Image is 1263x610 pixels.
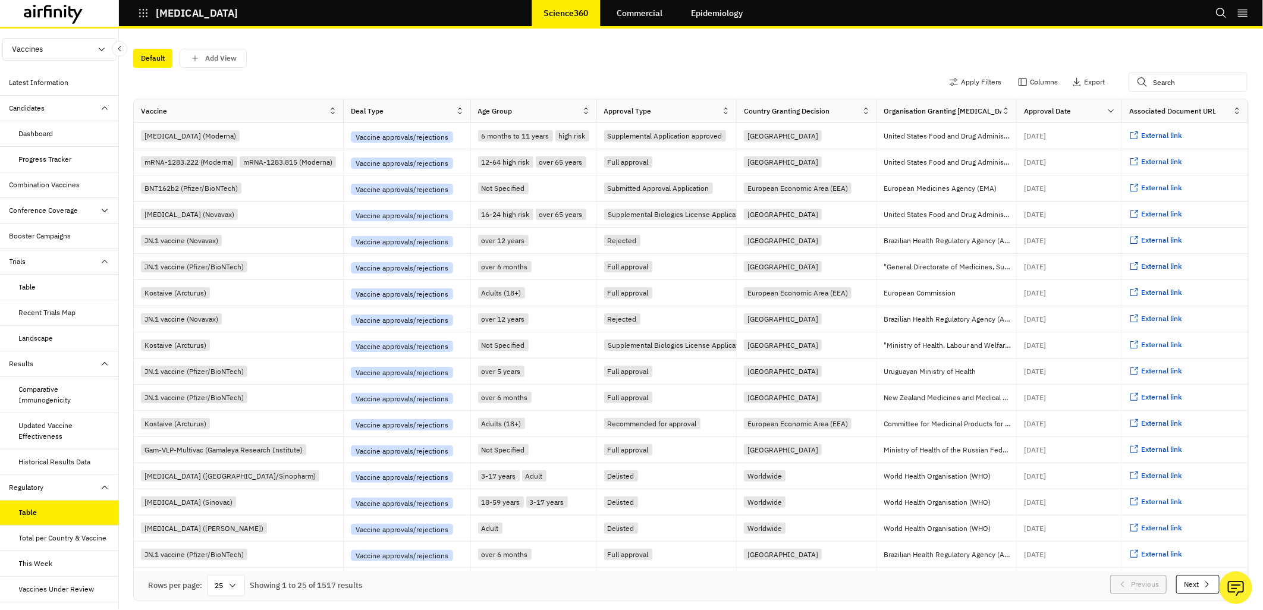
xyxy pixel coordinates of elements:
[884,261,1017,273] p: "General Directorate of Medicines, Supplies and Drugs [GEOGRAPHIC_DATA] (DIGEMID)"
[1129,106,1216,117] div: Associated Document URL
[10,256,26,267] div: Trials
[604,392,652,403] div: Full approval
[1024,473,1046,480] p: [DATE]
[604,313,640,325] div: Rejected
[478,549,532,560] div: over 6 months
[351,524,453,535] div: Vaccine approvals/rejections
[351,236,453,247] div: Vaccine approvals/rejections
[1024,237,1046,244] p: [DATE]
[141,209,238,220] div: [MEDICAL_DATA] (Novavax)
[1129,157,1182,167] a: External link
[744,287,852,298] div: European Economic Area (EEA)
[478,392,532,403] div: over 6 months
[884,549,1017,561] p: Brazilian Health Regulatory Agency (ANVISA)
[604,339,775,351] div: Supplemental Biologics License Application (sBLA)
[351,131,453,143] div: Vaccine approvals/rejections
[884,339,1017,351] p: "Ministry of Health, Labour and Welfare of Japan (MHLW)"
[1141,131,1182,140] span: External link
[1129,314,1182,324] a: External link
[141,156,237,168] div: mRNA-1283.222 (Moderna)
[351,550,453,561] div: Vaccine approvals/rejections
[1024,106,1071,117] div: Approval Date
[478,496,524,508] div: 18-59 years
[1129,392,1182,403] a: External link
[884,183,1017,194] p: European Medicines Agency (EMA)
[884,313,1017,325] p: Brazilian Health Regulatory Agency (ANVISA)
[744,209,822,220] div: [GEOGRAPHIC_DATA]
[555,130,589,142] div: high risk
[1141,157,1182,166] span: External link
[180,49,247,68] button: save changes
[604,183,713,194] div: Submitted Approval Application
[10,359,34,369] div: Results
[478,209,533,220] div: 16-24 high risk
[1141,523,1182,532] span: External link
[604,156,652,168] div: Full approval
[744,470,786,482] div: Worldwide
[604,444,652,455] div: Full approval
[1024,420,1046,427] p: [DATE]
[478,287,525,298] div: Adults (18+)
[141,261,247,272] div: JN.1 vaccine (Pfizer/BioNTech)
[744,366,822,377] div: [GEOGRAPHIC_DATA]
[207,575,245,596] div: 25
[10,205,78,216] div: Conference Coverage
[744,261,822,272] div: [GEOGRAPHIC_DATA]
[1110,575,1167,594] button: Previous
[141,444,306,455] div: Gam-VLP-Multivac (Gamaleya Research Institute)
[478,366,524,377] div: over 5 years
[884,130,1017,142] p: United States Food and Drug Administration (FDA)
[1220,571,1252,604] button: Ask our analysts
[478,130,553,142] div: 6 months to 11 years
[1141,262,1182,271] span: External link
[604,130,726,142] div: Supplemental Application approved
[351,471,453,483] div: Vaccine approvals/rejections
[744,313,822,325] div: [GEOGRAPHIC_DATA]
[1018,73,1058,92] button: Columns
[744,496,786,508] div: Worldwide
[478,156,533,168] div: 12-64 high risk
[1129,523,1182,533] a: External link
[1129,445,1182,455] a: External link
[351,158,453,169] div: Vaccine approvals/rejections
[141,183,241,194] div: BNT162b2 (Pfizer/BioNTech)
[744,392,822,403] div: [GEOGRAPHIC_DATA]
[478,183,529,194] div: Not Specified
[19,307,76,318] div: Recent Trials Map
[351,498,453,509] div: Vaccine approvals/rejections
[351,419,453,430] div: Vaccine approvals/rejections
[604,418,700,429] div: Recommended for approval
[138,3,238,23] button: [MEDICAL_DATA]
[2,38,117,61] button: Vaccines
[141,339,210,351] div: Kostaive (Arcturus)
[744,339,822,351] div: [GEOGRAPHIC_DATA]
[884,496,1017,508] p: World Health Organisation (WHO)
[526,496,568,508] div: 3-17 years
[205,54,237,62] p: Add View
[744,130,822,142] div: [GEOGRAPHIC_DATA]
[604,366,652,377] div: Full approval
[19,128,54,139] div: Dashboard
[351,210,453,221] div: Vaccine approvals/rejections
[351,445,453,457] div: Vaccine approvals/rejections
[1129,288,1182,298] a: External link
[19,507,37,518] div: Table
[1141,366,1182,375] span: External link
[744,156,822,168] div: [GEOGRAPHIC_DATA]
[949,73,1001,92] button: Apply Filters
[19,584,95,595] div: Vaccines Under Review
[884,470,1017,482] p: World Health Organisation (WHO)
[141,470,319,482] div: [MEDICAL_DATA] ([GEOGRAPHIC_DATA]/Sinopharm)
[884,523,1017,534] p: World Health Organisation (WHO)
[1024,290,1046,297] p: [DATE]
[141,549,247,560] div: JN.1 vaccine (Pfizer/BioNTech)
[478,470,520,482] div: 3-17 years
[884,156,1017,168] p: United States Food and Drug Administration (FDA)
[1141,235,1182,244] span: External link
[250,580,362,592] div: Showing 1 to 25 of 1517 results
[604,106,652,117] div: Approval Type
[1129,73,1248,92] input: Search
[19,558,53,569] div: This Week
[1141,549,1182,558] span: External link
[1024,447,1046,454] p: [DATE]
